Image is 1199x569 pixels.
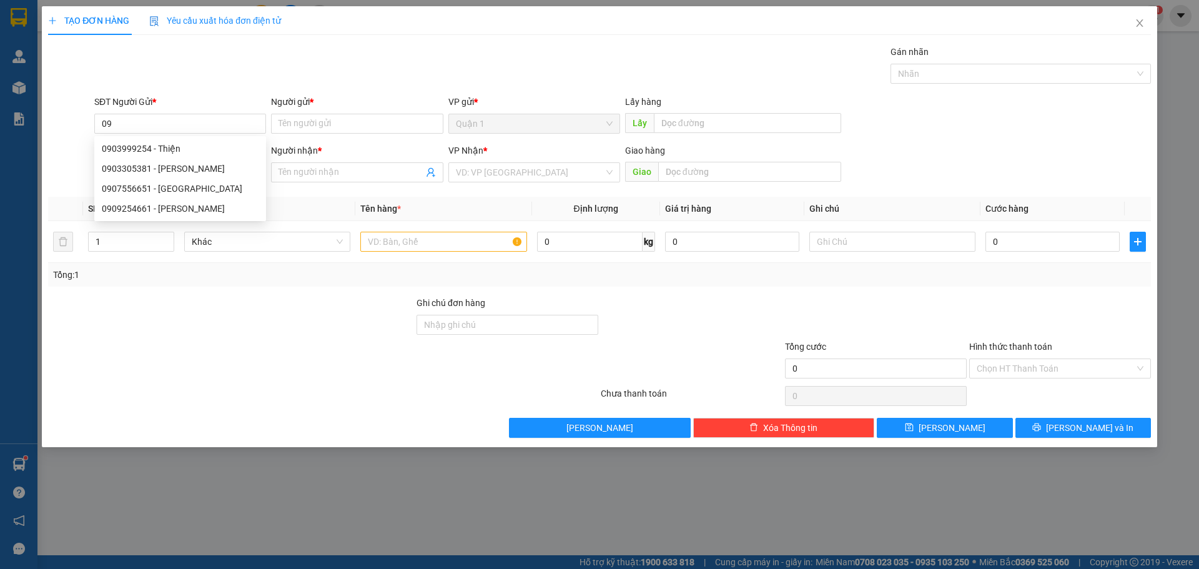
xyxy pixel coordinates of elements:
li: VP [GEOGRAPHIC_DATA] [86,53,166,94]
div: SĐT Người Gửi [94,95,266,109]
input: VD: Bàn, Ghế [360,232,526,252]
div: 0903305381 - [PERSON_NAME] [102,162,259,176]
button: printer[PERSON_NAME] và In [1015,418,1151,438]
span: delete [749,423,758,433]
li: VP [GEOGRAPHIC_DATA] [6,53,86,94]
img: logo.jpg [6,6,50,50]
button: Close [1122,6,1157,41]
span: plus [48,16,57,25]
span: close [1135,18,1145,28]
span: Xóa Thông tin [763,421,817,435]
div: 0903999254 - Thiện [102,142,259,156]
div: 0903999254 - Thiện [94,139,266,159]
div: 0907556651 - Anh Trung [94,179,266,199]
div: Chưa thanh toán [599,387,784,408]
button: deleteXóa Thông tin [693,418,875,438]
span: [PERSON_NAME] [919,421,985,435]
span: Yêu cầu xuất hóa đơn điện tử [149,16,281,26]
span: Giao hàng [625,146,665,156]
span: [PERSON_NAME] và In [1046,421,1133,435]
div: 0907556651 - [GEOGRAPHIC_DATA] [102,182,259,195]
div: 0909254661 - GIA HUY [94,199,266,219]
span: Giá trị hàng [665,204,711,214]
span: save [905,423,914,433]
span: Tên hàng [360,204,401,214]
input: Ghi Chú [809,232,975,252]
label: Gán nhãn [891,47,929,57]
span: user-add [426,167,436,177]
span: VP Nhận [448,146,483,156]
span: kg [643,232,655,252]
span: Lấy [625,113,654,133]
label: Ghi chú đơn hàng [417,298,485,308]
button: [PERSON_NAME] [509,418,691,438]
span: printer [1032,423,1041,433]
button: delete [53,232,73,252]
span: Cước hàng [985,204,1029,214]
img: icon [149,16,159,26]
th: Ghi chú [804,197,980,221]
span: Quận 1 [456,114,613,133]
span: plus [1130,237,1145,247]
span: Định lượng [574,204,618,214]
span: Khác [192,232,343,251]
div: VP gửi [448,95,620,109]
div: 0903305381 - Võ Thanh [94,159,266,179]
span: Lấy hàng [625,97,661,107]
div: Tổng: 1 [53,268,463,282]
div: 0909254661 - [PERSON_NAME] [102,202,259,215]
input: 0 [665,232,799,252]
span: Tổng cước [785,342,826,352]
button: save[PERSON_NAME] [877,418,1012,438]
input: Ghi chú đơn hàng [417,315,598,335]
span: [PERSON_NAME] [566,421,633,435]
span: SL [88,204,98,214]
span: TẠO ĐƠN HÀNG [48,16,129,26]
span: Giao [625,162,658,182]
li: Bình Minh Tải [6,6,181,30]
button: plus [1130,232,1146,252]
div: Người nhận [271,144,443,157]
div: Người gửi [271,95,443,109]
input: Dọc đường [658,162,841,182]
input: Dọc đường [654,113,841,133]
label: Hình thức thanh toán [969,342,1052,352]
